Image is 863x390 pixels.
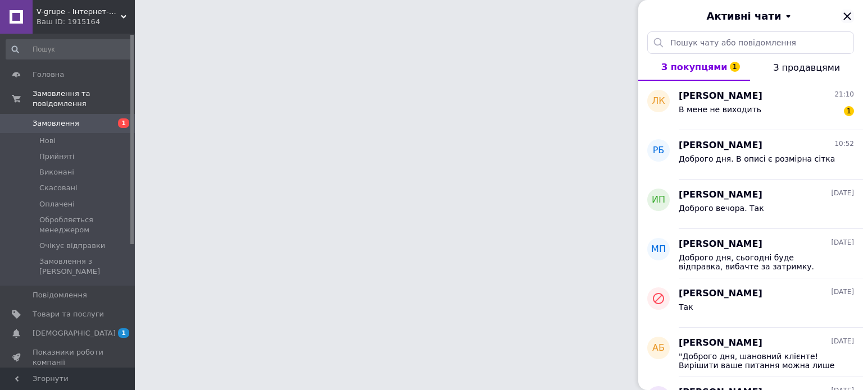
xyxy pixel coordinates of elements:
button: [PERSON_NAME][DATE]Так [638,278,863,328]
span: [PERSON_NAME] [679,189,762,201]
span: Очікує відправки [39,241,105,251]
span: [DATE] [831,337,854,346]
span: Товари та послуги [33,309,104,319]
input: Пошук чату або повідомлення [647,31,854,54]
span: Скасовані [39,183,78,193]
span: 1 [118,118,129,128]
span: [PERSON_NAME] [679,90,762,103]
span: Показники роботи компанії [33,347,104,368]
span: Замовлення з [PERSON_NAME] [39,256,131,277]
span: АБ [652,342,665,355]
span: МП [651,243,666,256]
span: V-grupe - Інтернет-магазин [37,7,121,17]
span: [PERSON_NAME] [679,287,762,300]
span: Обробляється менеджером [39,215,131,235]
button: РБ[PERSON_NAME]10:52Доброго дня. В описі є розмірна сітка [638,130,863,180]
span: ЛК [652,95,665,108]
span: "Доброго дня, шановний клієнте! Вирішити ваше питання можна лише через менеджера з обслуговування... [679,352,838,370]
span: [PERSON_NAME] [679,337,762,350]
span: 1 [844,106,854,116]
button: З продавцями [750,54,863,81]
span: [PERSON_NAME] [679,139,762,152]
button: АБ[PERSON_NAME][DATE]"Доброго дня, шановний клієнте! Вирішити ваше питання можна лише через менед... [638,328,863,377]
span: Виконані [39,167,74,177]
div: Ваш ID: 1915164 [37,17,135,27]
span: Повідомлення [33,290,87,300]
span: ИП [652,194,665,207]
span: [DEMOGRAPHIC_DATA] [33,328,116,338]
span: З продавцями [773,62,840,73]
span: [PERSON_NAME] [679,238,762,251]
span: Замовлення [33,118,79,129]
button: ИП[PERSON_NAME][DATE]Доброго вечора. Так [638,180,863,229]
span: Нові [39,136,56,146]
input: Пошук [6,39,133,59]
span: Доброго дня, сьогодні буде відправка, вибачте за затримку. [679,253,838,271]
span: Активні чати [706,9,781,24]
button: Активні чати [670,9,832,24]
span: Доброго вечора. Так [679,204,764,213]
span: 1 [118,328,129,338]
button: З покупцями1 [638,54,750,81]
span: Прийняті [39,152,74,162]
span: [DATE] [831,238,854,247]
span: [DATE] [831,287,854,297]
span: Головна [33,70,64,80]
button: Закрити [841,10,854,23]
span: Доброго дня. В описі є розмірна сітка [679,154,835,163]
span: Замовлення та повідомлення [33,89,135,109]
span: В мене не виходить [679,105,761,114]
span: Так [679,302,693,311]
span: Оплачені [39,199,75,209]
span: РБ [653,144,665,157]
span: 21:10 [834,90,854,99]
span: 10:52 [834,139,854,149]
span: 1 [730,62,740,72]
span: [DATE] [831,189,854,198]
button: МП[PERSON_NAME][DATE]Доброго дня, сьогодні буде відправка, вибачте за затримку. [638,229,863,278]
span: З покупцями [661,62,728,72]
button: ЛК[PERSON_NAME]21:10В мене не виходить1 [638,81,863,130]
